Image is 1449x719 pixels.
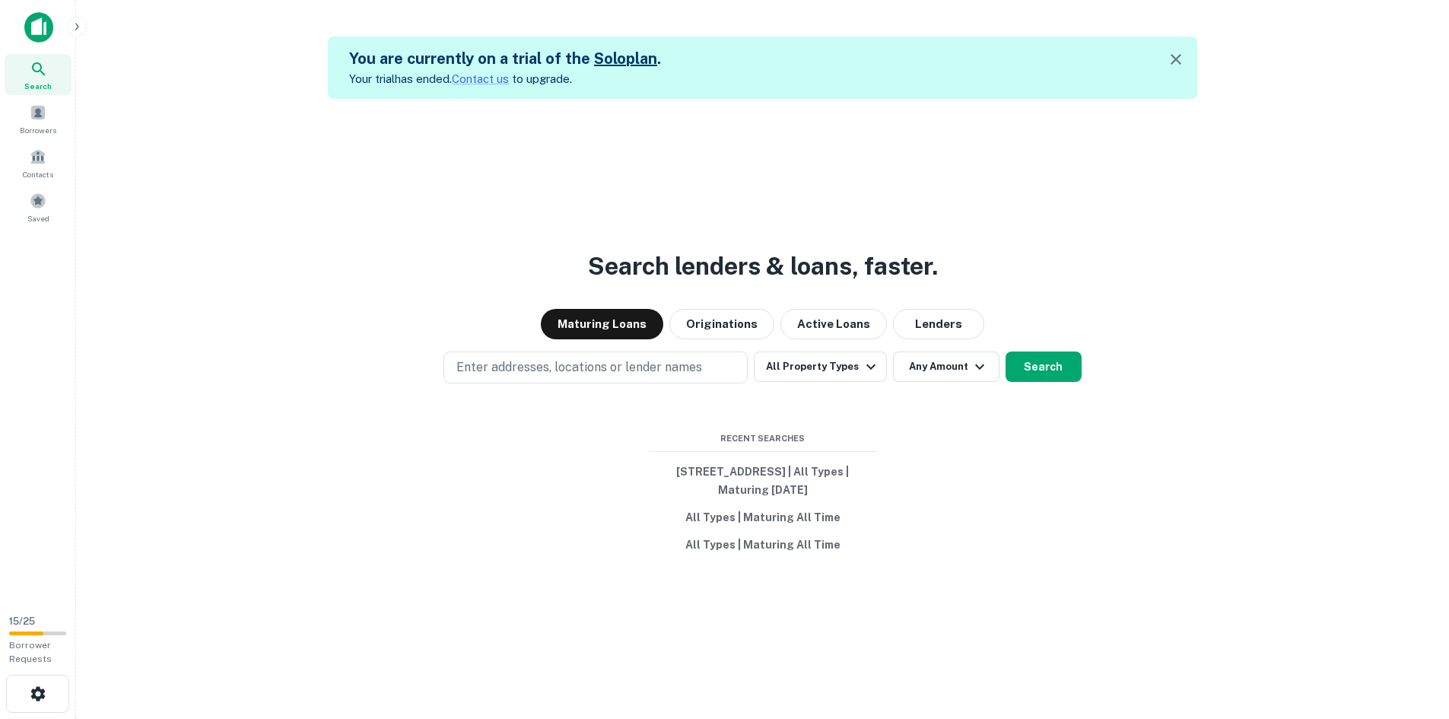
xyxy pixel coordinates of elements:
a: Saved [5,186,71,227]
span: Saved [27,212,49,224]
button: Lenders [893,309,984,339]
a: Soloplan [594,49,657,68]
button: All Types | Maturing All Time [649,531,877,558]
button: Any Amount [893,352,999,382]
p: Enter addresses, locations or lender names [456,358,702,377]
span: Recent Searches [649,432,877,445]
a: Borrowers [5,98,71,139]
a: Contact us [452,72,509,85]
button: Search [1006,352,1082,382]
span: Contacts [23,168,53,180]
h5: You are currently on a trial of the . [349,47,661,70]
button: Enter addresses, locations or lender names [443,352,748,383]
button: Active Loans [780,309,887,339]
span: Borrowers [20,124,56,136]
button: Originations [669,309,774,339]
img: capitalize-icon.png [24,12,53,43]
a: Contacts [5,142,71,183]
a: Search [5,54,71,95]
span: 15 / 25 [9,616,35,627]
span: Borrower Requests [9,640,52,664]
span: Search [24,80,52,92]
iframe: Chat Widget [1373,597,1449,670]
p: Your trial has ended. to upgrade. [349,70,661,88]
button: All Types | Maturing All Time [649,504,877,531]
button: All Property Types [754,352,886,382]
button: [STREET_ADDRESS] | All Types | Maturing [DATE] [649,458,877,504]
button: Maturing Loans [541,309,663,339]
h3: Search lenders & loans, faster. [588,248,938,285]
